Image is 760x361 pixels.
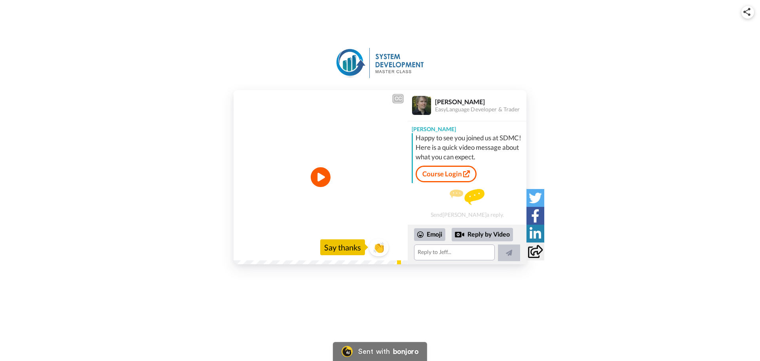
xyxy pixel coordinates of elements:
[452,228,513,241] div: Reply by Video
[393,245,401,253] img: Full screen
[320,239,365,255] div: Say thanks
[743,8,750,16] img: ic_share.svg
[435,98,526,105] div: [PERSON_NAME]
[408,121,526,133] div: [PERSON_NAME]
[369,241,389,254] span: 👏
[255,244,257,254] span: /
[393,95,403,103] div: CC
[435,106,526,113] div: EasyLanguage Developer & Trader
[408,186,526,221] div: Send [PERSON_NAME] a reply.
[259,244,273,254] span: 0:52
[412,96,431,115] img: Profile Image
[416,133,524,162] div: Happy to see you joined us at SDMC! Here is a quick video message about what you can expect.
[455,230,464,239] div: Reply by Video
[414,228,445,241] div: Emoji
[416,166,477,182] a: Course Login
[369,239,389,256] button: 👏
[239,244,253,254] span: 0:00
[450,189,484,205] img: message.svg
[336,48,424,78] img: EasyLanguage Mastery logo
